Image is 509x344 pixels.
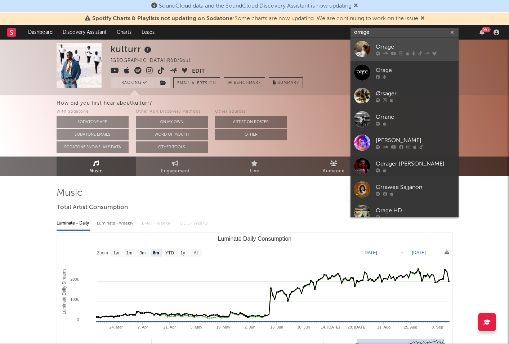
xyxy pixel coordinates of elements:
[297,325,310,329] text: 30. Jun
[351,131,459,154] a: [PERSON_NAME]
[400,250,404,255] text: →
[347,192,423,198] input: Search by song name or URL
[351,61,459,84] a: Orage
[215,108,287,116] div: Other Sources
[351,37,459,61] a: Orrage
[209,81,216,85] em: On
[412,250,426,255] text: [DATE]
[112,25,137,40] a: Charts
[270,325,283,329] text: 16. Jun
[376,42,455,51] div: Orrage
[363,250,377,255] text: [DATE]
[432,325,443,329] text: 8. Sep
[351,201,459,225] a: Orage HD
[351,28,459,37] input: Search for artists
[479,30,485,35] button: 99+
[482,27,491,32] div: 99 +
[136,116,208,128] button: On My Own
[58,25,112,40] a: Discovery Assistant
[173,77,220,88] button: Email AlertsOn
[215,157,294,176] a: Live
[404,325,417,329] text: 25. Aug
[61,268,66,314] text: Luminate Daily Streams
[109,325,123,329] text: 24. Mar
[376,66,455,74] div: Orage
[376,113,455,121] div: Orrane
[70,277,79,281] text: 200k
[216,325,230,329] text: 19. May
[294,157,374,176] a: Audience
[376,206,455,215] div: Orage HD
[165,250,174,255] text: YTD
[57,157,136,176] a: Music
[321,325,340,329] text: 14. [DATE]
[215,116,287,128] button: Artist on Roster
[23,25,58,40] a: Dashboard
[351,154,459,178] a: Odrager [PERSON_NAME]
[97,217,135,230] div: Luminate - Weekly
[192,67,205,76] button: Edit
[136,129,208,140] button: Word Of Mouth
[351,108,459,131] a: Orrane
[111,43,153,55] div: kulturr
[215,129,287,140] button: Other
[139,250,146,255] text: 3m
[224,77,265,88] a: Benchmark
[111,56,198,65] div: [GEOGRAPHIC_DATA] | R&B/Soul
[92,16,233,22] span: Spotify Charts & Playlists not updating on Sodatone
[138,325,148,329] text: 7. Apr
[57,129,129,140] button: Sodatone Emails
[113,250,119,255] text: 1w
[161,167,190,176] span: Engagement
[218,236,291,242] text: Luminate Daily Consumption
[57,203,128,212] span: Total Artist Consumption
[153,250,159,255] text: 6m
[76,317,79,322] text: 0
[70,297,79,302] text: 100k
[180,250,185,255] text: 1y
[136,141,208,153] button: Other Tools
[347,325,366,329] text: 28. [DATE]
[92,16,418,22] span: : Some charts are now updating. We are continuing to work on the issue
[137,25,160,40] a: Leads
[351,84,459,108] a: Ørsager
[163,325,176,329] text: 21. Apr
[376,183,455,191] div: Orrawee Sajjanon
[377,325,390,329] text: 11. Aug
[57,217,90,230] div: Luminate - Daily
[420,16,425,22] span: Dismiss
[111,77,156,88] button: Tracking
[57,141,129,153] button: Sodatone Snowflake Data
[376,159,455,168] div: Odrager [PERSON_NAME]
[278,81,299,85] span: Summary
[244,325,255,329] text: 2. Jun
[323,167,345,176] span: Audience
[354,3,358,9] span: Dismiss
[351,178,459,201] a: Orrawee Sajjanon
[250,167,259,176] span: Live
[190,325,202,329] text: 5. May
[126,250,132,255] text: 1m
[376,136,455,145] div: [PERSON_NAME]
[136,157,215,176] a: Engagement
[193,250,198,255] text: All
[97,250,108,255] text: Zoom
[89,167,103,176] span: Music
[159,3,352,9] span: SoundCloud data and the SoundCloud Discovery Assistant is now updating
[57,116,129,128] button: Sodatone App
[269,77,303,88] button: Summary
[136,108,208,116] div: Other A&R Discovery Methods
[57,108,129,116] div: With Sodatone
[376,89,455,98] div: Ørsager
[234,79,261,87] span: Benchmark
